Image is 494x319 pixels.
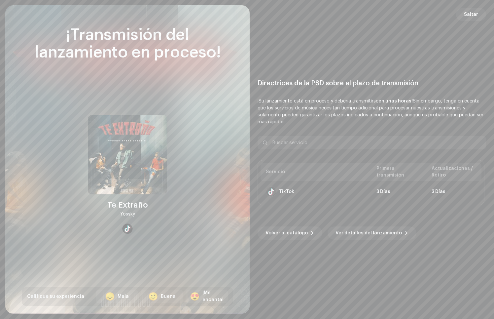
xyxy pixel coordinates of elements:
[107,200,148,210] div: Te Extraño
[261,163,371,181] th: Servicio
[328,226,416,240] button: Ver detalles del lanzamiento
[464,8,478,21] span: Saltar
[426,163,481,181] th: Actualizaciones / Retiro
[27,294,84,299] span: Califique su experiencia
[265,226,308,240] span: Volver al catálogo
[202,290,224,303] div: ¡Me encanta!
[258,136,486,149] input: Buscar servicio
[118,293,129,300] div: Mala
[22,26,233,61] div: ¡Transmisión del lanzamiento en proceso!
[279,189,294,194] div: TikTok
[161,293,176,300] div: Buena
[371,163,426,181] th: Primera transmisión
[148,293,158,300] div: 🙂
[258,226,322,240] button: Volver al catálogo
[120,210,135,218] div: Yossky
[258,98,486,126] p: ¡Su lanzamiento está en proceso y debería transmitirse Sin embargo, tenga en cuenta que los servi...
[335,226,402,240] span: Ver detalles del lanzamiento
[378,99,413,103] b: en unas horas!
[105,293,115,300] div: 😞
[426,181,481,202] td: 3 Días
[371,181,426,202] td: 3 Días
[88,115,167,194] img: 8dddd692-ab94-4394-8ab5-d2a8810b49d4
[258,79,486,87] div: Directrices de la PSD sobre el plazo de transmisión
[456,8,486,21] button: Saltar
[190,293,200,300] div: 😍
